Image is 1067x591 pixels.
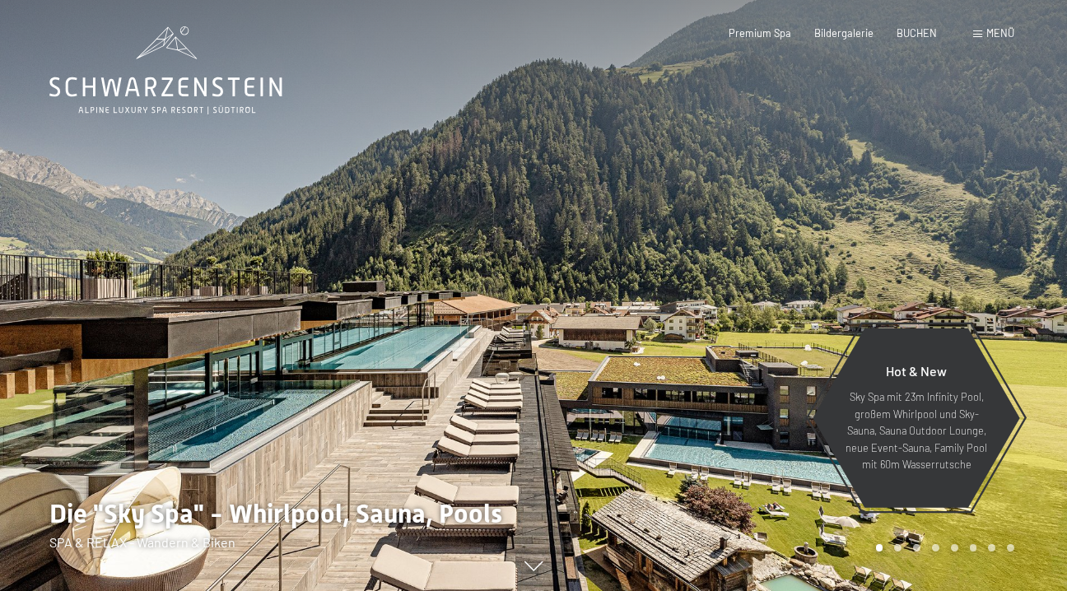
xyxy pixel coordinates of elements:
div: Carousel Page 1 (Current Slide) [876,544,883,551]
div: Carousel Page 3 [913,544,920,551]
p: Sky Spa mit 23m Infinity Pool, großem Whirlpool und Sky-Sauna, Sauna Outdoor Lounge, neue Event-S... [845,389,988,472]
a: BUCHEN [897,26,937,40]
div: Carousel Page 5 [951,544,958,551]
div: Carousel Page 8 [1007,544,1014,551]
a: Hot & New Sky Spa mit 23m Infinity Pool, großem Whirlpool und Sky-Sauna, Sauna Outdoor Lounge, ne... [812,328,1021,509]
div: Carousel Page 4 [932,544,939,551]
span: Menü [986,26,1014,40]
span: Hot & New [886,363,947,379]
a: Bildergalerie [814,26,874,40]
div: Carousel Page 6 [970,544,977,551]
div: Carousel Pagination [870,544,1014,551]
div: Carousel Page 2 [894,544,902,551]
a: Premium Spa [729,26,791,40]
div: Carousel Page 7 [988,544,995,551]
